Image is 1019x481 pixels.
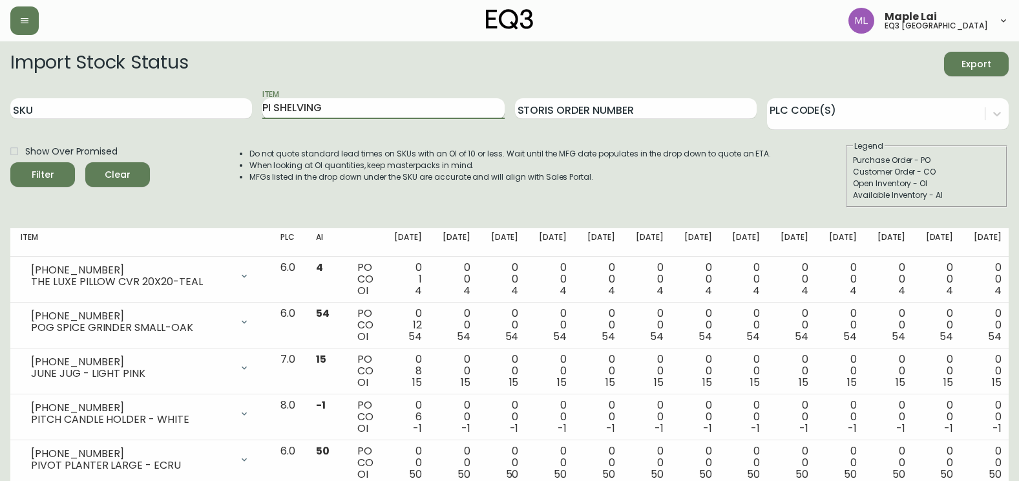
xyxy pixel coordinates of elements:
[877,308,905,343] div: 0 0
[732,354,760,389] div: 0 0
[974,354,1002,389] div: 0 0
[10,52,188,76] h2: Import Stock Status
[684,354,712,389] div: 0 0
[636,400,664,434] div: 0 0
[654,375,664,390] span: 15
[781,354,808,389] div: 0 0
[829,400,857,434] div: 0 0
[992,375,1002,390] span: 15
[357,400,373,434] div: PO CO
[819,228,867,257] th: [DATE]
[316,260,323,275] span: 4
[853,140,885,152] legend: Legend
[539,262,567,297] div: 0 0
[847,375,857,390] span: 15
[491,445,519,480] div: 0 0
[974,308,1002,343] div: 0 0
[926,354,954,389] div: 0 0
[944,421,953,436] span: -1
[926,262,954,297] div: 0 0
[993,421,1002,436] span: -1
[408,329,422,344] span: 54
[270,348,306,394] td: 7.0
[974,400,1002,434] div: 0 0
[510,421,519,436] span: -1
[481,228,529,257] th: [DATE]
[781,445,808,480] div: 0 0
[954,56,998,72] span: Export
[587,445,615,480] div: 0 0
[357,283,368,298] span: OI
[732,262,760,297] div: 0 0
[848,421,857,436] span: -1
[625,228,674,257] th: [DATE]
[703,421,712,436] span: -1
[636,262,664,297] div: 0 0
[699,329,712,344] span: 54
[560,283,567,298] span: 4
[829,445,857,480] div: 0 0
[781,400,808,434] div: 0 0
[394,354,422,389] div: 0 8
[843,329,857,344] span: 54
[270,394,306,440] td: 8.0
[850,283,857,298] span: 4
[636,308,664,343] div: 0 0
[946,283,953,298] span: 4
[31,368,231,379] div: JUNE JUG - LIGHT PINK
[384,228,432,257] th: [DATE]
[558,421,567,436] span: -1
[799,421,808,436] span: -1
[853,166,1000,178] div: Customer Order - CO
[509,375,519,390] span: 15
[877,262,905,297] div: 0 0
[31,310,231,322] div: [PHONE_NUMBER]
[270,228,306,257] th: PLC
[722,228,770,257] th: [DATE]
[461,375,470,390] span: 15
[10,162,75,187] button: Filter
[587,354,615,389] div: 0 0
[357,262,373,297] div: PO CO
[751,421,760,436] span: -1
[357,354,373,389] div: PO CO
[848,8,874,34] img: 61e28cffcf8cc9f4e300d877dd684943
[463,283,470,298] span: 4
[10,228,270,257] th: Item
[885,12,937,22] span: Maple Lai
[357,308,373,343] div: PO CO
[21,354,260,382] div: [PHONE_NUMBER]JUNE JUG - LIGHT PINK
[511,283,518,298] span: 4
[31,448,231,460] div: [PHONE_NUMBER]
[974,262,1002,297] div: 0 0
[877,400,905,434] div: 0 0
[867,228,916,257] th: [DATE]
[443,400,470,434] div: 0 0
[608,283,615,298] span: 4
[21,308,260,336] div: [PHONE_NUMBER]POG SPICE GRINDER SMALL-OAK
[926,308,954,343] div: 0 0
[750,375,760,390] span: 15
[853,178,1000,189] div: Open Inventory - OI
[732,400,760,434] div: 0 0
[412,375,422,390] span: 15
[432,228,481,257] th: [DATE]
[32,167,54,183] div: Filter
[974,445,1002,480] div: 0 0
[306,228,347,257] th: AI
[539,308,567,343] div: 0 0
[357,375,368,390] span: OI
[316,398,326,412] span: -1
[702,375,712,390] span: 15
[539,445,567,480] div: 0 0
[316,352,326,367] span: 15
[885,22,988,30] h5: eq3 [GEOGRAPHIC_DATA]
[829,308,857,343] div: 0 0
[443,445,470,480] div: 0 0
[781,308,808,343] div: 0 0
[443,262,470,297] div: 0 0
[249,171,772,183] li: MFGs listed in the drop down under the SKU are accurate and will align with Sales Portal.
[316,444,330,458] span: 50
[486,9,534,30] img: logo
[898,283,905,298] span: 4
